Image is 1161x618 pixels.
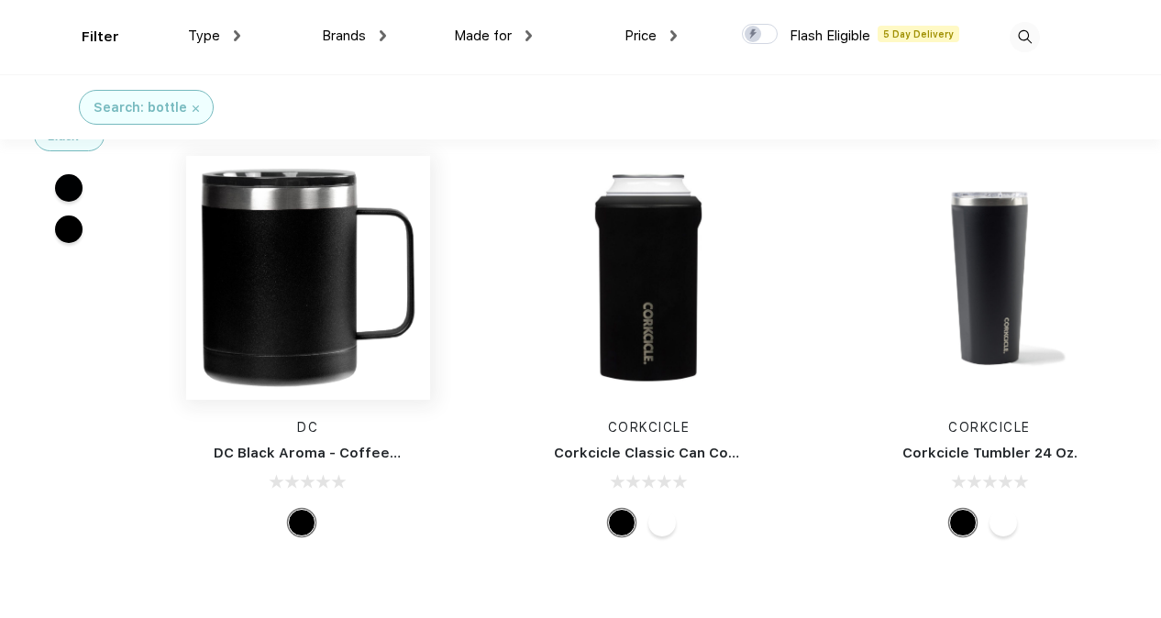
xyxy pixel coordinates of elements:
[186,156,430,400] img: func=resize&h=266
[648,509,676,536] div: White
[297,420,318,435] a: DC
[214,445,423,461] a: DC Black Aroma - Coffee Mug
[608,509,636,536] div: Matte Black
[193,105,199,112] img: filter_cancel.svg
[525,30,532,41] img: dropdown.png
[188,28,220,44] span: Type
[1010,22,1040,52] img: desktop_search.svg
[902,445,1078,461] a: Corkcicle Tumbler 24 Oz.
[625,28,657,44] span: Price
[94,98,187,117] div: Search: bottle
[948,420,1031,435] a: CORKCICLE
[526,156,770,400] img: func=resize&h=266
[949,509,977,536] div: Matte Black
[234,30,240,41] img: dropdown.png
[608,420,691,435] a: CORKCICLE
[380,30,386,41] img: dropdown.png
[670,30,677,41] img: dropdown.png
[790,28,870,44] span: Flash Eligible
[322,28,366,44] span: Brands
[82,27,119,48] div: Filter
[990,509,1017,536] div: Gloss White
[454,28,512,44] span: Made for
[554,445,757,461] a: Corkcicle Classic Can Cooler
[878,26,959,42] span: 5 Day Delivery
[868,156,1111,400] img: func=resize&h=266
[288,509,315,536] div: Black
